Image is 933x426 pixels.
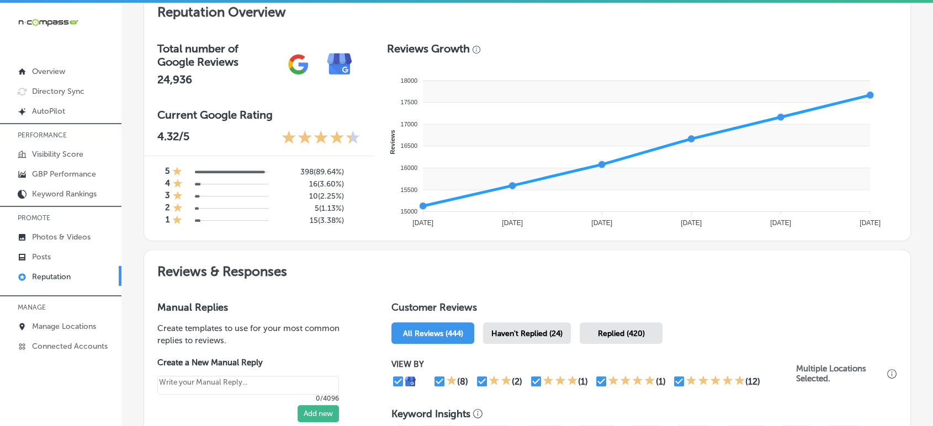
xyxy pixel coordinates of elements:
[165,178,170,190] h4: 4
[157,322,356,347] p: Create templates to use for your most common replies to reviews.
[597,329,644,338] span: Replied (420)
[32,272,71,281] p: Reputation
[592,219,613,226] tspan: [DATE]
[172,215,182,227] div: 1 Star
[165,203,170,215] h4: 2
[157,358,339,368] label: Create a New Manual Reply
[401,187,418,193] tspan: 15500
[157,301,356,313] h3: Manual Replies
[285,179,344,189] h5: 16 ( 3.60% )
[860,219,881,226] tspan: [DATE]
[502,219,523,226] tspan: [DATE]
[578,376,588,387] div: (1)
[144,250,910,288] h2: Reviews & Responses
[401,164,418,171] tspan: 16000
[457,376,468,387] div: (8)
[771,219,792,226] tspan: [DATE]
[32,342,108,351] p: Connected Accounts
[165,166,169,178] h4: 5
[285,204,344,213] h5: 5 ( 1.13% )
[401,208,418,215] tspan: 15000
[157,108,361,121] h3: Current Google Rating
[32,150,83,159] p: Visibility Score
[157,376,339,395] textarea: Create your Quick Reply
[681,219,702,226] tspan: [DATE]
[543,375,578,388] div: 3 Stars
[401,121,418,127] tspan: 17000
[173,203,183,215] div: 1 Star
[157,395,339,402] p: 0/4096
[512,376,522,387] div: (2)
[387,42,470,55] h3: Reviews Growth
[298,405,339,422] button: Add new
[32,232,91,242] p: Photos & Videos
[391,408,470,420] h3: Keyword Insights
[446,375,457,388] div: 1 Star
[18,17,78,28] img: 660ab0bf-5cc7-4cb8-ba1c-48b5ae0f18e60NCTV_CLogo_TV_Black_-500x88.png
[413,219,434,226] tspan: [DATE]
[32,252,51,262] p: Posts
[157,42,278,68] h3: Total number of Google Reviews
[172,166,182,178] div: 1 Star
[32,322,96,331] p: Manage Locations
[608,375,655,388] div: 4 Stars
[32,106,65,116] p: AutoPilot
[796,364,884,384] p: Multiple Locations Selected.
[491,329,563,338] span: Haven't Replied (24)
[32,169,96,179] p: GBP Performance
[655,376,665,387] div: (1)
[32,189,97,199] p: Keyword Rankings
[402,329,463,338] span: All Reviews (444)
[173,190,183,203] div: 1 Star
[401,142,418,149] tspan: 16500
[319,44,361,85] img: e7ababfa220611ac49bdb491a11684a6.png
[157,73,278,86] h2: 24,936
[157,130,189,147] p: 4.32 /5
[745,376,760,387] div: (12)
[686,375,745,388] div: 5 Stars
[32,87,84,96] p: Directory Sync
[282,130,361,147] div: 4.32 Stars
[166,215,169,227] h4: 1
[285,167,344,177] h5: 398 ( 89.64% )
[401,99,418,105] tspan: 17500
[165,190,170,203] h4: 3
[390,130,396,154] text: Reviews
[278,44,319,85] img: gPZS+5FD6qPJAAAAABJRU5ErkJggg==
[285,191,344,201] h5: 10 ( 2.25% )
[391,301,897,318] h1: Customer Reviews
[32,67,65,76] p: Overview
[489,375,512,388] div: 2 Stars
[391,359,796,369] p: VIEW BY
[401,77,418,84] tspan: 18000
[285,216,344,225] h5: 15 ( 3.38% )
[173,178,183,190] div: 1 Star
